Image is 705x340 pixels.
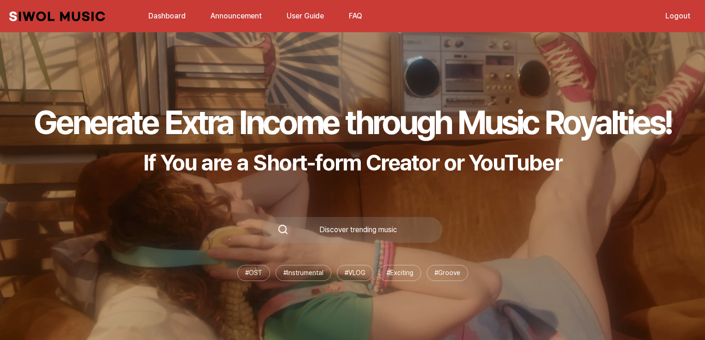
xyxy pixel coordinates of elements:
[343,5,368,27] button: FAQ
[205,6,267,26] a: Announcement
[276,265,331,281] li: # Instrumental
[660,6,696,26] a: Logout
[427,265,468,281] li: # Groove
[288,226,428,234] div: Discover trending music
[281,6,329,26] a: User Guide
[237,265,270,281] li: # OST
[379,265,421,281] li: # Exciting
[34,102,671,142] h1: Generate Extra Income through Music Royalties!
[34,149,671,176] p: If You are a Short-form Creator or YouTuber
[337,265,373,281] li: # VLOG
[143,6,191,26] a: Dashboard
